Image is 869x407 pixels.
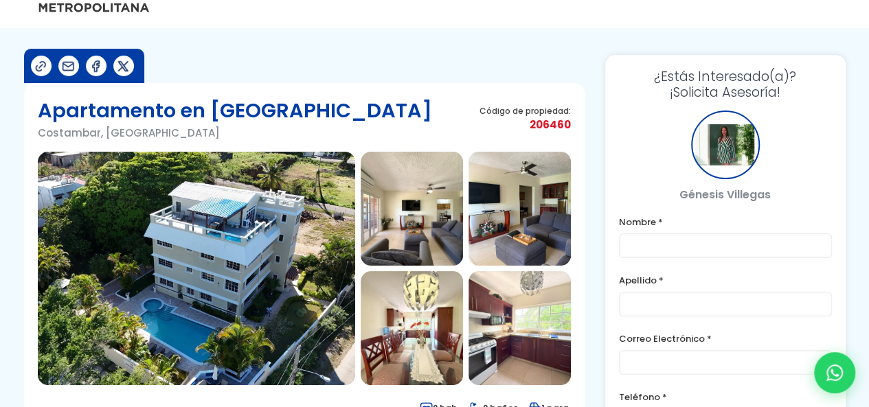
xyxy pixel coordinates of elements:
[691,111,760,179] div: Génesis Villegas
[619,69,832,84] span: ¿Estás Interesado(a)?
[361,271,463,385] img: Apartamento en Costambar
[61,59,76,73] img: Compartir
[34,59,48,73] img: Compartir
[479,116,571,133] span: 206460
[619,330,832,347] label: Correo Electrónico *
[38,152,355,385] img: Apartamento en Costambar
[361,152,463,266] img: Apartamento en Costambar
[469,271,571,385] img: Apartamento en Costambar
[479,106,571,116] span: Código de propiedad:
[619,186,832,203] p: Génesis Villegas
[619,388,832,406] label: Teléfono *
[619,272,832,289] label: Apellido *
[619,69,832,100] h3: ¡Solicita Asesoría!
[89,59,103,73] img: Compartir
[116,59,131,73] img: Compartir
[469,152,571,266] img: Apartamento en Costambar
[619,213,832,231] label: Nombre *
[38,97,432,124] h1: Apartamento en [GEOGRAPHIC_DATA]
[38,124,432,141] p: Costambar, [GEOGRAPHIC_DATA]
